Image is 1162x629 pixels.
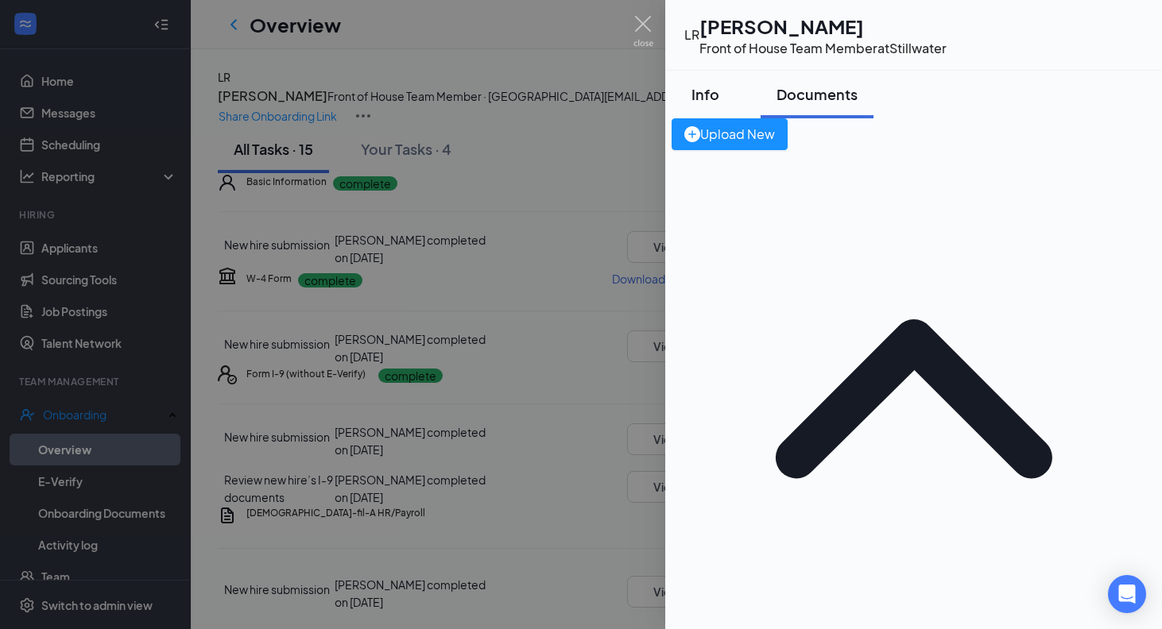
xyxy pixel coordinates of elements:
div: LR [684,26,699,44]
h1: [PERSON_NAME] [699,13,947,40]
button: Upload New [672,118,788,150]
div: Upload New [684,124,775,144]
div: Documents [777,84,858,104]
div: Info [681,84,729,104]
div: Open Intercom Messenger [1108,575,1146,613]
div: Front of House Team Member at Stillwater [699,40,947,57]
